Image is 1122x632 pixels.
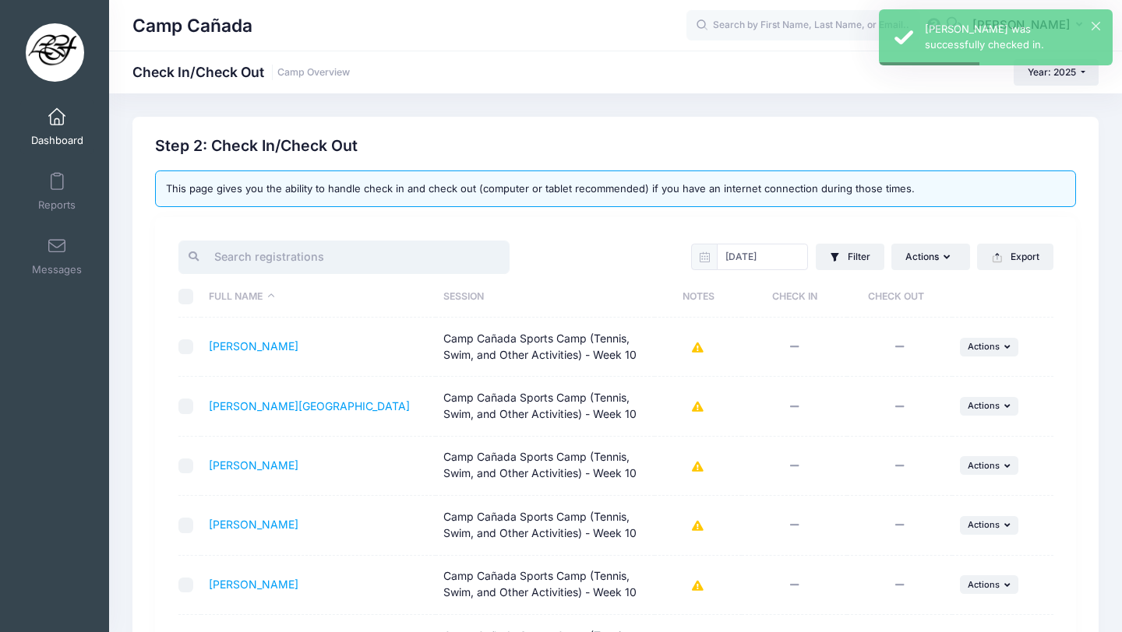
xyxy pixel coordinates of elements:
[178,241,510,274] input: Search registrations
[436,276,654,318] th: Session: activate to sort column ascending
[155,137,358,155] h2: Step 2: Check In/Check Out
[155,170,1076,208] div: This page gives you the ability to handle check in and check out (computer or tablet recommended)...
[968,400,1000,411] span: Actions
[20,100,94,154] a: Dashboard
[960,575,1019,594] button: Actions
[38,198,76,212] span: Reports
[960,338,1019,356] button: Actions
[891,244,969,270] button: Actions
[960,516,1019,535] button: Actions
[1092,22,1100,30] button: ×
[968,579,1000,590] span: Actions
[962,8,1099,44] button: [PERSON_NAME]
[20,229,94,283] a: Messages
[209,458,298,472] a: [PERSON_NAME]
[686,10,920,41] input: Search by First Name, Last Name, or Email...
[32,263,82,276] span: Messages
[277,67,350,79] a: Camp Overview
[1028,66,1076,78] span: Year: 2025
[1014,59,1099,86] button: Year: 2025
[436,556,654,615] td: Camp Cañada Sports Camp (Tennis, Swim, and Other Activities) - Week 10
[209,518,298,531] a: [PERSON_NAME]
[960,456,1019,475] button: Actions
[436,318,654,377] td: Camp Cañada Sports Camp (Tennis, Swim, and Other Activities) - Week 10
[436,437,654,496] td: Camp Cañada Sports Camp (Tennis, Swim, and Other Activities) - Week 10
[968,460,1000,471] span: Actions
[132,64,350,80] h1: Check In/Check Out
[977,244,1053,270] button: Export
[717,244,808,270] input: mm/dd/yyyy
[209,578,298,591] a: [PERSON_NAME]
[968,341,1000,352] span: Actions
[20,164,94,219] a: Reports
[847,276,952,318] th: Check Out
[654,276,742,318] th: Notes: activate to sort column ascending
[436,377,654,436] td: Camp Cañada Sports Camp (Tennis, Swim, and Other Activities) - Week 10
[209,399,410,413] a: [PERSON_NAME][GEOGRAPHIC_DATA]
[960,397,1019,416] button: Actions
[201,276,436,318] th: Full Name: activate to sort column descending
[816,244,884,270] button: Filter
[31,134,83,147] span: Dashboard
[132,8,252,44] h1: Camp Cañada
[968,519,1000,530] span: Actions
[209,339,298,353] a: [PERSON_NAME]
[26,23,84,82] img: Camp Cañada
[925,22,1100,52] div: [PERSON_NAME] was successfully checked in.
[742,276,847,318] th: Check In: activate to sort column ascending
[436,496,654,555] td: Camp Cañada Sports Camp (Tennis, Swim, and Other Activities) - Week 10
